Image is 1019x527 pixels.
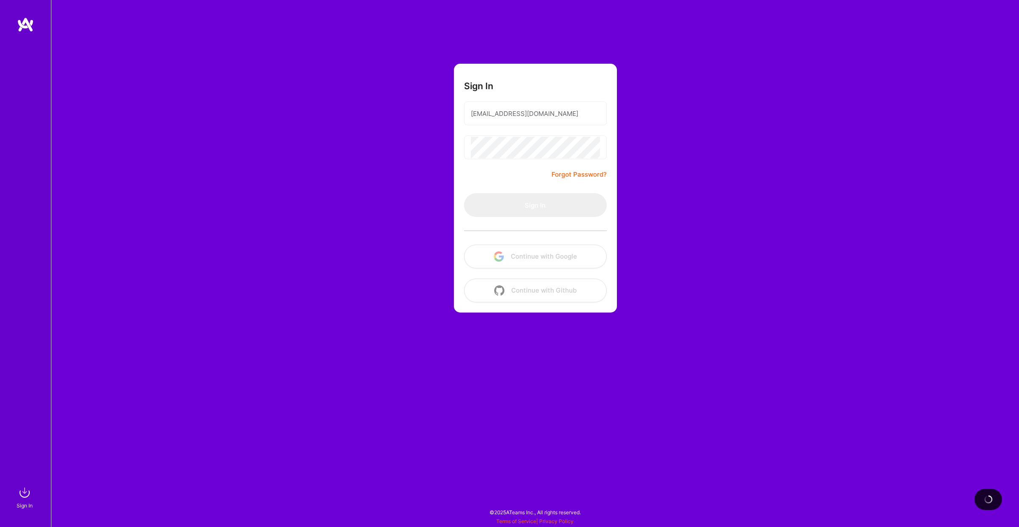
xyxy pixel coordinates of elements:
button: Continue with Google [464,245,607,268]
div: © 2025 ATeams Inc., All rights reserved. [51,502,1019,523]
button: Continue with Github [464,279,607,302]
img: loading [983,494,994,504]
img: sign in [16,484,33,501]
a: Terms of Service [496,518,536,524]
button: Sign In [464,193,607,217]
img: icon [494,251,504,262]
input: Email... [471,103,600,124]
span: | [496,518,574,524]
a: Forgot Password? [552,169,607,180]
h3: Sign In [464,81,493,91]
a: Privacy Policy [539,518,574,524]
img: icon [494,285,504,296]
a: sign inSign In [18,484,33,510]
img: logo [17,17,34,32]
div: Sign In [17,501,33,510]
